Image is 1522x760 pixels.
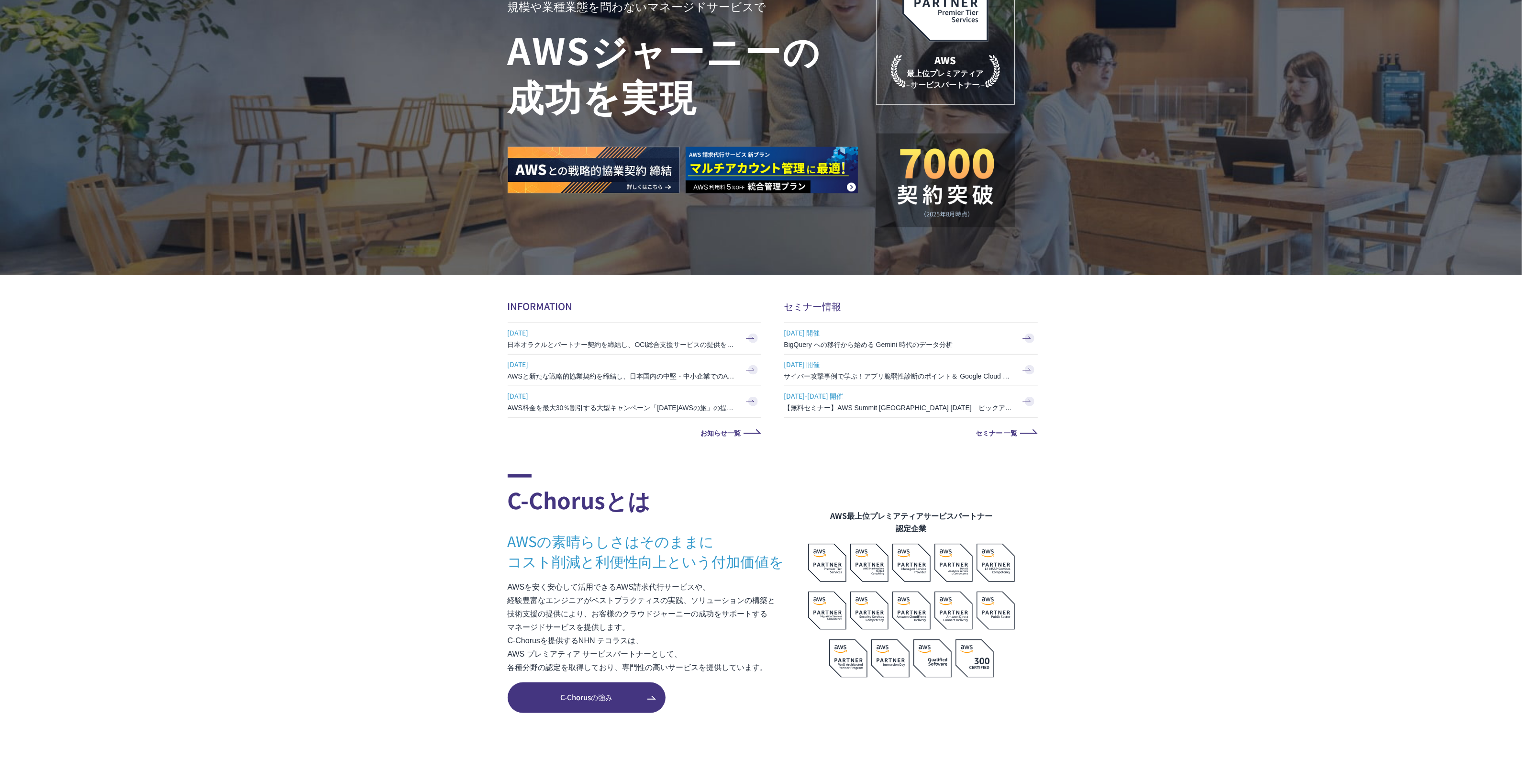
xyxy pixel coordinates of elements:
img: AWSとの戦略的協業契約 締結 [508,147,680,193]
p: 最上位プレミアティア サービスパートナー [891,53,1000,90]
h3: 日本オラクルとパートナー契約を締結し、OCI総合支援サービスの提供を開始 [508,340,737,349]
a: お知らせ一覧 [508,429,761,436]
span: [DATE] [508,357,737,371]
a: [DATE] 開催 BigQuery への移行から始める Gemini 時代のデータ分析 [784,323,1038,354]
a: C-Chorusの強み [508,682,666,713]
h3: サイバー攻撃事例で学ぶ！アプリ脆弱性診断のポイント＆ Google Cloud セキュリティ対策 [784,371,1014,381]
span: [DATE] 開催 [784,357,1014,371]
p: AWSを安く安心して活用できるAWS請求代行サービスや、 経験豊富なエンジニアがベストプラクティスの実践、ソリューションの構築と 技術支援の提供により、お客様のクラウドジャーニーの成功をサポート... [508,581,808,674]
a: [DATE]-[DATE] 開催 【無料セミナー】AWS Summit [GEOGRAPHIC_DATA] [DATE] ピックアップセッション [784,386,1038,417]
h1: AWS ジャーニーの 成功を実現 [508,26,876,118]
a: [DATE] 日本オラクルとパートナー契約を締結し、OCI総合支援サービスの提供を開始 [508,323,761,354]
a: [DATE] 開催 サイバー攻撃事例で学ぶ！アプリ脆弱性診断のポイント＆ Google Cloud セキュリティ対策 [784,355,1038,386]
figcaption: AWS最上位プレミアティアサービスパートナー 認定企業 [808,509,1015,534]
span: [DATE] [508,389,737,403]
span: C-Chorusの強み [508,692,666,703]
a: [DATE] AWS料金を最大30％割引する大型キャンペーン「[DATE]AWSの旅」の提供を開始 [508,386,761,417]
h3: 【無料セミナー】AWS Summit [GEOGRAPHIC_DATA] [DATE] ピックアップセッション [784,403,1014,413]
h3: BigQuery への移行から始める Gemini 時代のデータ分析 [784,340,1014,349]
h3: AWS料金を最大30％割引する大型キャンペーン「[DATE]AWSの旅」の提供を開始 [508,403,737,413]
h2: INFORMATION [508,299,761,313]
span: [DATE] [508,325,737,340]
img: AWS請求代行サービス 統合管理プラン [686,147,858,193]
a: セミナー 一覧 [784,429,1038,436]
em: AWS [934,53,956,67]
img: 契約件数 [895,148,996,218]
span: [DATE]-[DATE] 開催 [784,389,1014,403]
h2: C-Chorusとは [508,474,808,516]
h3: AWSと新たな戦略的協業契約を締結し、日本国内の中堅・中小企業でのAWS活用を加速 [508,371,737,381]
h3: AWSの素晴らしさはそのままに コスト削減と利便性向上という付加価値を [508,531,808,571]
span: [DATE] 開催 [784,325,1014,340]
a: [DATE] AWSと新たな戦略的協業契約を締結し、日本国内の中堅・中小企業でのAWS活用を加速 [508,355,761,386]
h2: セミナー情報 [784,299,1038,313]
